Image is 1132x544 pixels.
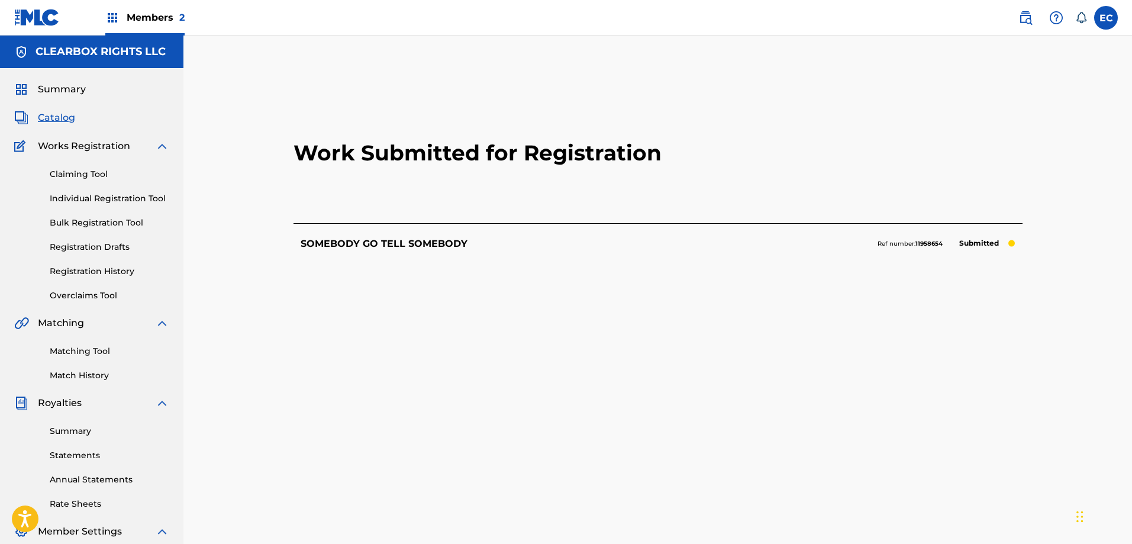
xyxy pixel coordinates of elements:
img: search [1018,11,1033,25]
span: Catalog [38,111,75,125]
a: CatalogCatalog [14,111,75,125]
span: Summary [38,82,86,96]
h5: CLEARBOX RIGHTS LLC [36,45,166,59]
a: Annual Statements [50,474,169,486]
a: Bulk Registration Tool [50,217,169,229]
strong: 11958654 [915,240,943,247]
div: Notifications [1075,12,1087,24]
img: Member Settings [14,524,28,539]
a: Claiming Tool [50,168,169,181]
a: Match History [50,369,169,382]
a: Summary [50,425,169,437]
img: MLC Logo [14,9,60,26]
a: Rate Sheets [50,498,169,510]
img: Catalog [14,111,28,125]
a: Statements [50,449,169,462]
span: 2 [179,12,185,23]
img: expand [155,316,169,330]
img: Accounts [14,45,28,59]
img: Top Rightsholders [105,11,120,25]
p: SOMEBODY GO TELL SOMEBODY [301,237,467,251]
a: Registration History [50,265,169,278]
img: Royalties [14,396,28,410]
div: Help [1044,6,1068,30]
a: Overclaims Tool [50,289,169,302]
img: Summary [14,82,28,96]
a: Public Search [1014,6,1037,30]
iframe: Chat Widget [1073,487,1132,544]
a: SummarySummary [14,82,86,96]
img: expand [155,524,169,539]
img: Works Registration [14,139,30,153]
a: Individual Registration Tool [50,192,169,205]
a: Matching Tool [50,345,169,358]
span: Matching [38,316,84,330]
iframe: Resource Center [1099,359,1132,454]
p: Submitted [953,235,1005,252]
div: User Menu [1094,6,1118,30]
span: Members [127,11,185,24]
h2: Work Submitted for Registration [294,83,1023,223]
span: Member Settings [38,524,122,539]
img: expand [155,396,169,410]
img: help [1049,11,1063,25]
div: Drag [1076,499,1083,535]
a: Registration Drafts [50,241,169,253]
p: Ref number: [878,239,943,249]
img: Matching [14,316,29,330]
span: Works Registration [38,139,130,153]
img: expand [155,139,169,153]
span: Royalties [38,396,82,410]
